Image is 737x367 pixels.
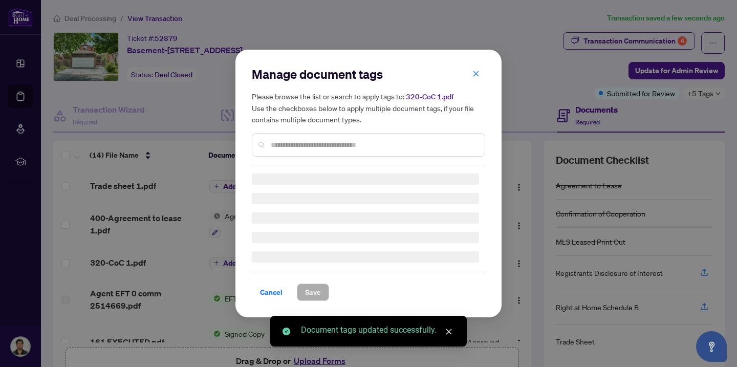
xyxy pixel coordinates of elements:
[301,324,454,336] div: Document tags updated successfully.
[252,66,485,82] h2: Manage document tags
[260,284,283,300] span: Cancel
[283,328,290,335] span: check-circle
[472,70,480,77] span: close
[445,328,452,335] span: close
[696,331,727,362] button: Open asap
[297,284,329,301] button: Save
[252,91,485,125] h5: Please browse the list or search to apply tags to: Use the checkboxes below to apply multiple doc...
[443,326,454,337] a: Close
[252,284,291,301] button: Cancel
[406,92,453,101] span: 320-CoC 1.pdf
